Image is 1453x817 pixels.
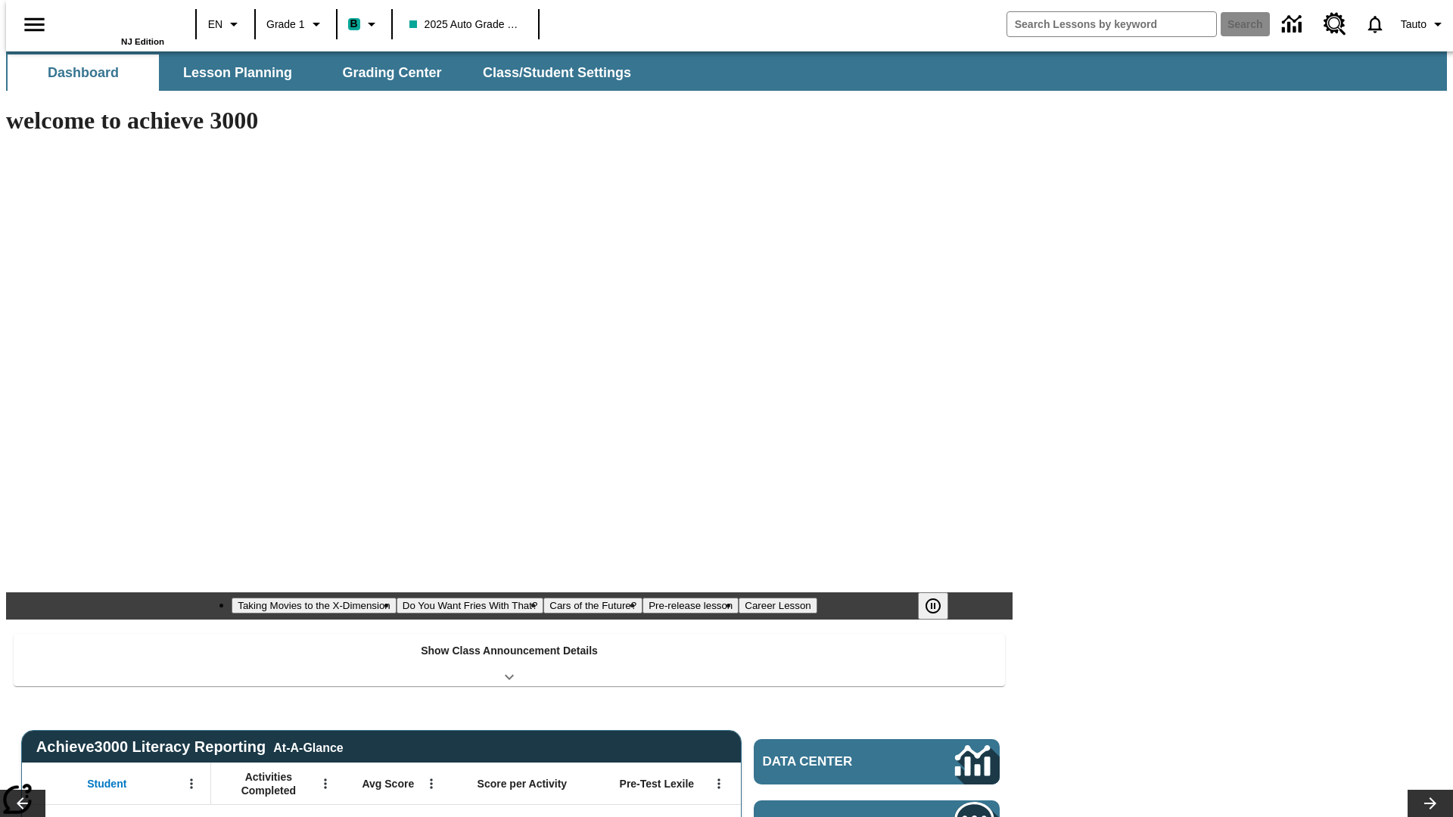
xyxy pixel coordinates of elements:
[478,777,568,791] span: Score per Activity
[121,37,164,46] span: NJ Edition
[918,592,963,620] div: Pause
[66,5,164,46] div: Home
[266,17,305,33] span: Grade 1
[180,772,203,795] button: Open Menu
[66,7,164,37] a: Home
[1315,4,1355,45] a: Resource Center, Will open in new tab
[620,777,695,791] span: Pre-Test Lexile
[350,14,358,33] span: B
[219,770,319,797] span: Activities Completed
[1355,5,1395,44] a: Notifications
[471,54,643,91] button: Class/Student Settings
[6,54,645,91] div: SubNavbar
[260,11,331,38] button: Grade: Grade 1, Select a grade
[6,51,1447,91] div: SubNavbar
[1408,790,1453,817] button: Lesson carousel, Next
[162,54,313,91] button: Lesson Planning
[314,772,337,795] button: Open Menu
[342,11,387,38] button: Boost Class color is teal. Change class color
[739,598,817,614] button: Slide 5 Career Lesson
[1273,4,1315,45] a: Data Center
[87,777,126,791] span: Student
[420,772,443,795] button: Open Menu
[642,598,739,614] button: Slide 4 Pre-release lesson
[1007,12,1216,36] input: search field
[543,598,642,614] button: Slide 3 Cars of the Future?
[8,54,159,91] button: Dashboard
[421,643,598,659] p: Show Class Announcement Details
[754,739,1000,784] a: Data Center
[201,11,250,38] button: Language: EN, Select a language
[397,598,544,614] button: Slide 2 Do You Want Fries With That?
[362,777,414,791] span: Avg Score
[1401,17,1427,33] span: Tauto
[409,17,521,33] span: 2025 Auto Grade 1 A
[6,107,1013,135] h1: welcome to achieve 3000
[763,754,904,769] span: Data Center
[316,54,468,91] button: Grading Center
[918,592,948,620] button: Pause
[232,598,397,614] button: Slide 1 Taking Movies to the X-Dimension
[708,772,730,795] button: Open Menu
[1395,11,1453,38] button: Profile/Settings
[12,2,57,47] button: Open side menu
[36,738,344,756] span: Achieve3000 Literacy Reporting
[14,634,1005,686] div: Show Class Announcement Details
[208,17,222,33] span: EN
[273,738,343,755] div: At-A-Glance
